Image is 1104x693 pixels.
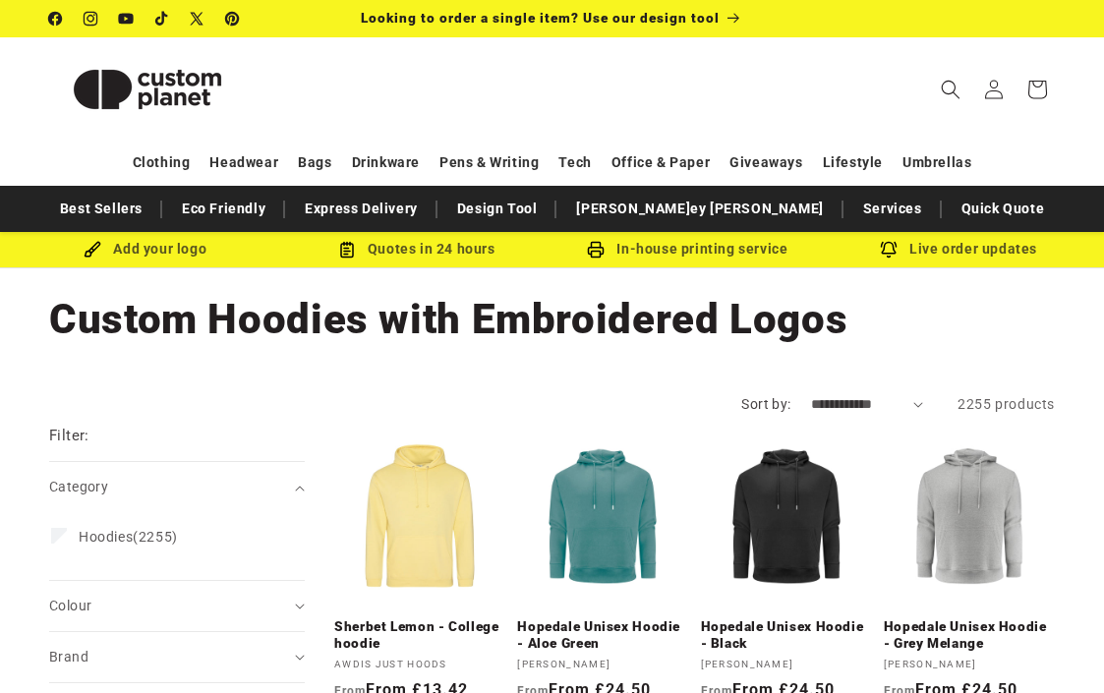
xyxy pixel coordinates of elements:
summary: Search [929,68,972,111]
a: Hopedale Unisex Hoodie - Aloe Green [517,618,688,653]
a: Services [853,192,932,226]
div: Quotes in 24 hours [281,237,552,261]
h1: Custom Hoodies with Embroidered Logos [49,293,1055,346]
a: Clothing [133,145,191,180]
a: Quick Quote [952,192,1055,226]
a: Tech [558,145,591,180]
a: Umbrellas [902,145,971,180]
img: Order updates [880,241,898,259]
a: Express Delivery [295,192,428,226]
a: Hopedale Unisex Hoodie - Black [701,618,872,653]
summary: Brand (0 selected) [49,632,305,682]
span: Category [49,479,108,494]
a: Office & Paper [611,145,710,180]
span: (2255) [79,528,178,546]
div: Add your logo [10,237,281,261]
img: Order Updates Icon [338,241,356,259]
span: Brand [49,649,88,664]
span: 2255 products [958,396,1055,412]
a: Headwear [209,145,278,180]
img: Brush Icon [84,241,101,259]
a: Eco Friendly [172,192,275,226]
span: Colour [49,598,91,613]
a: Design Tool [447,192,548,226]
a: Giveaways [729,145,802,180]
a: Custom Planet [42,37,254,141]
span: Looking to order a single item? Use our design tool [361,10,720,26]
h2: Filter: [49,425,89,447]
a: Sherbet Lemon - College hoodie [334,618,505,653]
img: In-house printing [587,241,605,259]
summary: Colour (0 selected) [49,581,305,631]
img: Custom Planet [49,45,246,134]
a: Hopedale Unisex Hoodie - Grey Melange [884,618,1055,653]
a: Bags [298,145,331,180]
a: [PERSON_NAME]ey [PERSON_NAME] [566,192,833,226]
a: Best Sellers [50,192,152,226]
a: Pens & Writing [439,145,539,180]
summary: Category (0 selected) [49,462,305,512]
a: Drinkware [352,145,420,180]
a: Lifestyle [823,145,883,180]
div: Live order updates [823,237,1094,261]
label: Sort by: [741,396,790,412]
div: In-house printing service [552,237,824,261]
span: Hoodies [79,529,133,545]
